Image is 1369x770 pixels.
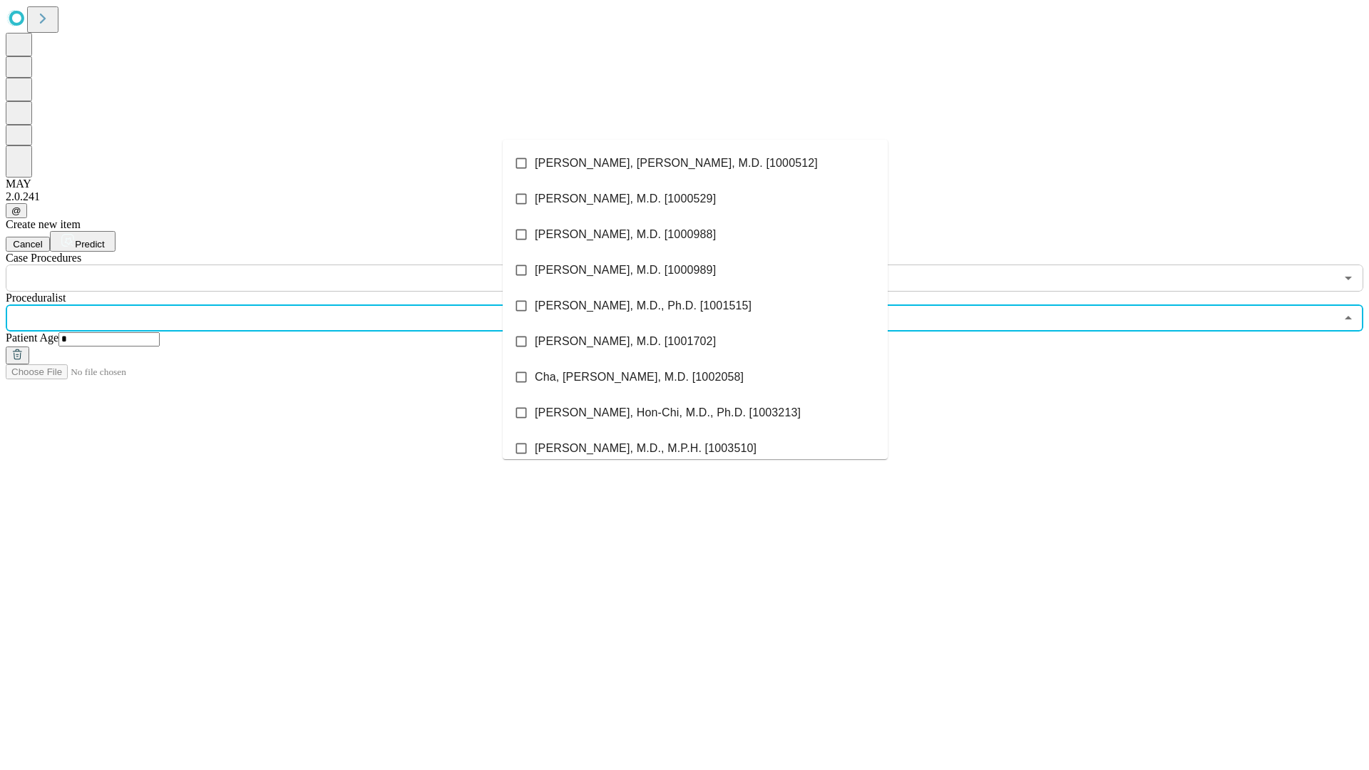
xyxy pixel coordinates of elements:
[535,155,818,172] span: [PERSON_NAME], [PERSON_NAME], M.D. [1000512]
[535,440,757,457] span: [PERSON_NAME], M.D., M.P.H. [1003510]
[535,369,744,386] span: Cha, [PERSON_NAME], M.D. [1002058]
[6,332,58,344] span: Patient Age
[6,292,66,304] span: Proceduralist
[535,333,716,350] span: [PERSON_NAME], M.D. [1001702]
[535,262,716,279] span: [PERSON_NAME], M.D. [1000989]
[75,239,104,250] span: Predict
[13,239,43,250] span: Cancel
[535,226,716,243] span: [PERSON_NAME], M.D. [1000988]
[535,297,752,314] span: [PERSON_NAME], M.D., Ph.D. [1001515]
[6,252,81,264] span: Scheduled Procedure
[50,231,116,252] button: Predict
[1338,308,1358,328] button: Close
[6,218,81,230] span: Create new item
[11,205,21,216] span: @
[6,203,27,218] button: @
[6,237,50,252] button: Cancel
[535,404,801,421] span: [PERSON_NAME], Hon-Chi, M.D., Ph.D. [1003213]
[535,190,716,207] span: [PERSON_NAME], M.D. [1000529]
[1338,268,1358,288] button: Open
[6,178,1363,190] div: MAY
[6,190,1363,203] div: 2.0.241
